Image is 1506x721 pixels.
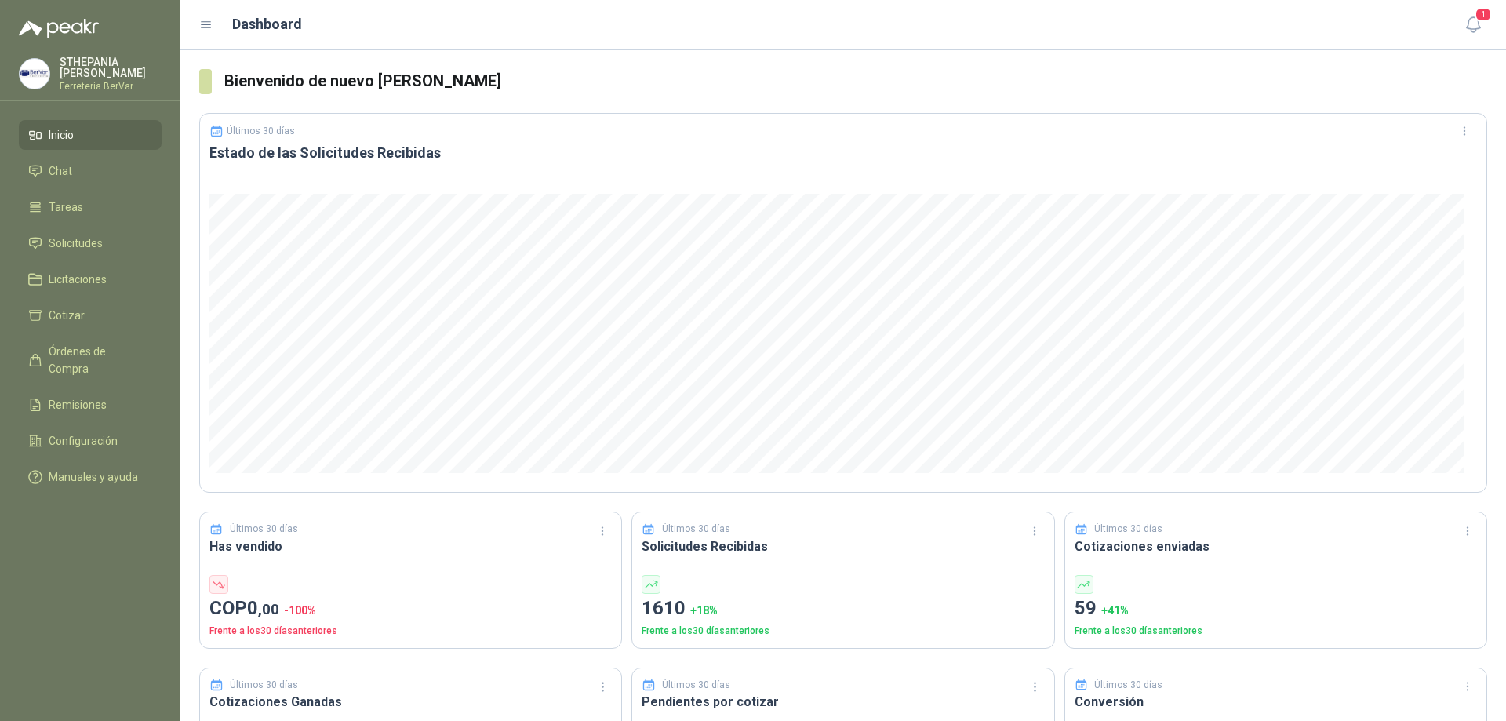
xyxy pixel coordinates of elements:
h3: Has vendido [209,537,612,556]
h3: Pendientes por cotizar [642,692,1044,712]
p: Frente a los 30 días anteriores [1075,624,1477,639]
h3: Cotizaciones Ganadas [209,692,612,712]
p: Últimos 30 días [230,522,298,537]
p: Frente a los 30 días anteriores [209,624,612,639]
p: Últimos 30 días [230,678,298,693]
p: Ferreteria BerVar [60,82,162,91]
h3: Solicitudes Recibidas [642,537,1044,556]
p: Últimos 30 días [227,126,295,137]
span: Manuales y ayuda [49,468,138,486]
span: Remisiones [49,396,107,413]
span: Cotizar [49,307,85,324]
a: Remisiones [19,390,162,420]
span: Licitaciones [49,271,107,288]
a: Órdenes de Compra [19,337,162,384]
a: Configuración [19,426,162,456]
h3: Conversión [1075,692,1477,712]
p: Últimos 30 días [1094,522,1162,537]
span: 1 [1475,7,1492,22]
span: -100 % [284,604,316,617]
a: Licitaciones [19,264,162,294]
img: Company Logo [20,59,49,89]
a: Solicitudes [19,228,162,258]
span: + 18 % [690,604,718,617]
a: Manuales y ayuda [19,462,162,492]
span: + 41 % [1101,604,1129,617]
h1: Dashboard [232,13,302,35]
span: Tareas [49,198,83,216]
span: Inicio [49,126,74,144]
h3: Estado de las Solicitudes Recibidas [209,144,1477,162]
button: 1 [1459,11,1487,39]
p: Últimos 30 días [662,678,730,693]
p: 1610 [642,594,1044,624]
a: Cotizar [19,300,162,330]
a: Inicio [19,120,162,150]
a: Chat [19,156,162,186]
p: STHEPANIA [PERSON_NAME] [60,56,162,78]
span: Órdenes de Compra [49,343,147,377]
span: Configuración [49,432,118,450]
a: Tareas [19,192,162,222]
p: Últimos 30 días [662,522,730,537]
span: Chat [49,162,72,180]
span: 0 [247,597,279,619]
p: 59 [1075,594,1477,624]
h3: Bienvenido de nuevo [PERSON_NAME] [224,69,1487,93]
span: Solicitudes [49,235,103,252]
p: COP [209,594,612,624]
span: ,00 [258,600,279,618]
img: Logo peakr [19,19,99,38]
h3: Cotizaciones enviadas [1075,537,1477,556]
p: Frente a los 30 días anteriores [642,624,1044,639]
p: Últimos 30 días [1094,678,1162,693]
